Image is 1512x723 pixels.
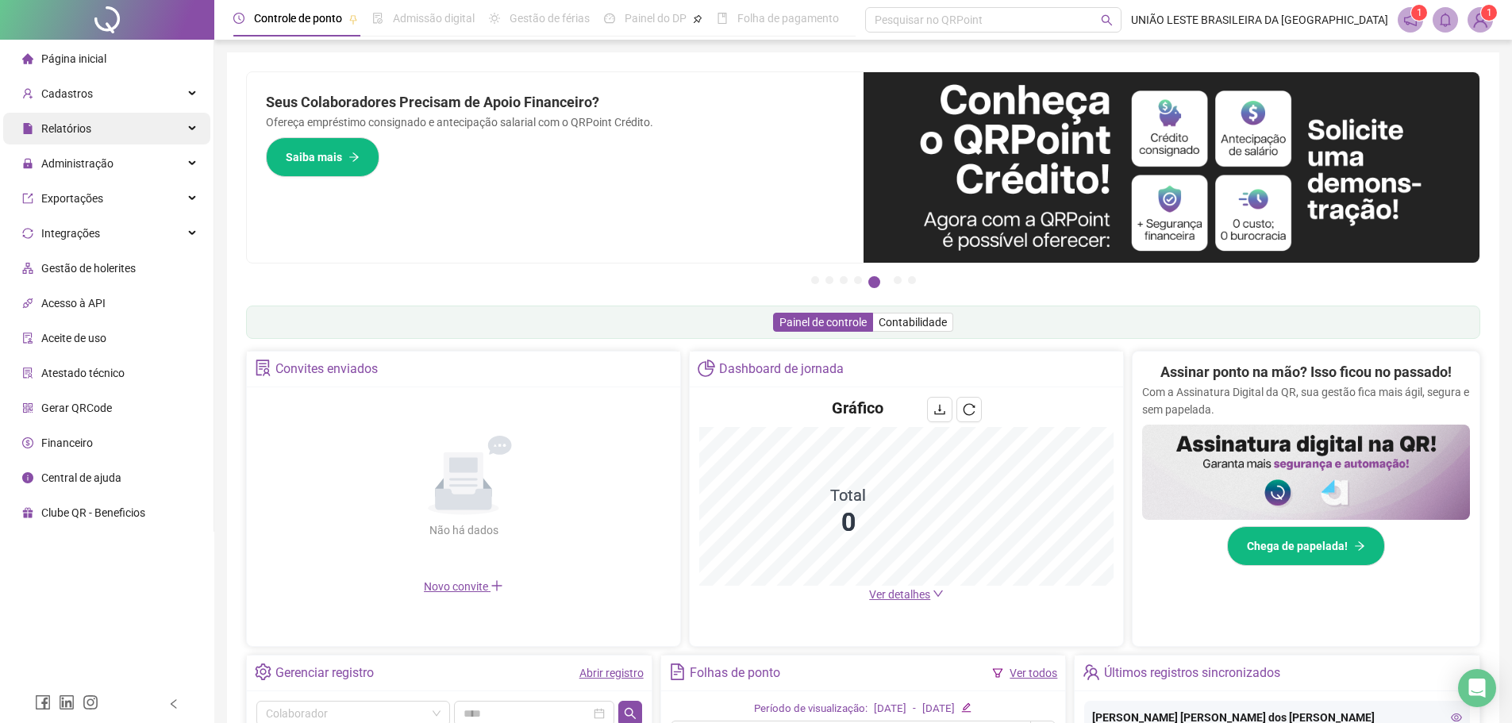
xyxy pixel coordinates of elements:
div: Convites enviados [275,356,378,383]
span: file-done [372,13,383,24]
div: Não há dados [391,521,537,539]
span: Controle de ponto [254,12,342,25]
span: dollar [22,437,33,448]
span: Central de ajuda [41,471,121,484]
button: 7 [908,276,916,284]
span: export [22,193,33,204]
span: download [933,403,946,416]
span: pie-chart [698,360,714,376]
button: 5 [868,276,880,288]
span: setting [255,663,271,680]
span: Contabilidade [879,316,947,329]
span: sync [22,228,33,239]
span: Administração [41,157,113,170]
span: Cadastros [41,87,93,100]
img: banner%2F02c71560-61a6-44d4-94b9-c8ab97240462.png [1142,425,1470,520]
button: 6 [894,276,902,284]
span: plus [491,579,503,592]
div: [DATE] [922,701,955,717]
span: Relatórios [41,122,91,135]
span: down [933,588,944,599]
span: gift [22,507,33,518]
div: Gerenciar registro [275,660,374,686]
span: Painel de controle [779,316,867,329]
p: Ofereça empréstimo consignado e antecipação salarial com o QRPoint Crédito. [266,113,844,131]
span: notification [1403,13,1418,27]
span: facebook [35,694,51,710]
span: reload [963,403,975,416]
sup: Atualize o seu contato no menu Meus Dados [1481,5,1497,21]
span: Clube QR - Beneficios [41,506,145,519]
span: edit [961,702,971,713]
img: 46995 [1468,8,1492,32]
button: Saiba mais [266,137,379,177]
span: info-circle [22,472,33,483]
span: file-text [669,663,686,680]
span: solution [22,367,33,379]
span: team [1083,663,1099,680]
button: Chega de papelada! [1227,526,1385,566]
span: Integrações [41,227,100,240]
div: Últimos registros sincronizados [1104,660,1280,686]
span: arrow-right [1354,540,1365,552]
div: Open Intercom Messenger [1458,669,1496,707]
img: banner%2F11e687cd-1386-4cbd-b13b-7bd81425532d.png [864,72,1480,263]
button: 2 [825,276,833,284]
a: Abrir registro [579,667,644,679]
button: 1 [811,276,819,284]
span: Saiba mais [286,148,342,166]
span: pushpin [348,14,358,24]
span: user-add [22,88,33,99]
span: arrow-right [348,152,360,163]
button: 3 [840,276,848,284]
div: [DATE] [874,701,906,717]
span: search [1101,14,1113,26]
span: sun [489,13,500,24]
span: left [168,698,179,710]
span: audit [22,333,33,344]
h4: Gráfico [832,397,883,419]
div: - [913,701,916,717]
span: Página inicial [41,52,106,65]
h2: Seus Colaboradores Precisam de Apoio Financeiro? [266,91,844,113]
span: clock-circle [233,13,244,24]
span: dashboard [604,13,615,24]
span: filter [992,667,1003,679]
p: Com a Assinatura Digital da QR, sua gestão fica mais ágil, segura e sem papelada. [1142,383,1470,418]
span: Novo convite [424,580,503,593]
div: Dashboard de jornada [719,356,844,383]
span: solution [255,360,271,376]
span: Gestão de férias [510,12,590,25]
span: instagram [83,694,98,710]
h2: Assinar ponto na mão? Isso ficou no passado! [1160,361,1452,383]
span: Financeiro [41,436,93,449]
span: Admissão digital [393,12,475,25]
span: UNIÃO LESTE BRASILEIRA DA [GEOGRAPHIC_DATA] [1131,11,1388,29]
span: Atestado técnico [41,367,125,379]
span: search [624,707,637,720]
span: bell [1438,13,1452,27]
span: 1 [1417,7,1422,18]
div: Período de visualização: [754,701,868,717]
a: Ver todos [1010,667,1057,679]
span: Ver detalhes [869,588,930,601]
span: Chega de papelada! [1247,537,1348,555]
span: book [717,13,728,24]
span: api [22,298,33,309]
span: Exportações [41,192,103,205]
span: eye [1451,712,1462,723]
span: Acesso à API [41,297,106,310]
span: home [22,53,33,64]
span: lock [22,158,33,169]
span: linkedin [59,694,75,710]
button: 4 [854,276,862,284]
span: pushpin [693,14,702,24]
span: apartment [22,263,33,274]
span: Gestão de holerites [41,262,136,275]
span: Gerar QRCode [41,402,112,414]
span: Painel do DP [625,12,687,25]
span: Aceite de uso [41,332,106,344]
span: file [22,123,33,134]
span: qrcode [22,402,33,413]
sup: 1 [1411,5,1427,21]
